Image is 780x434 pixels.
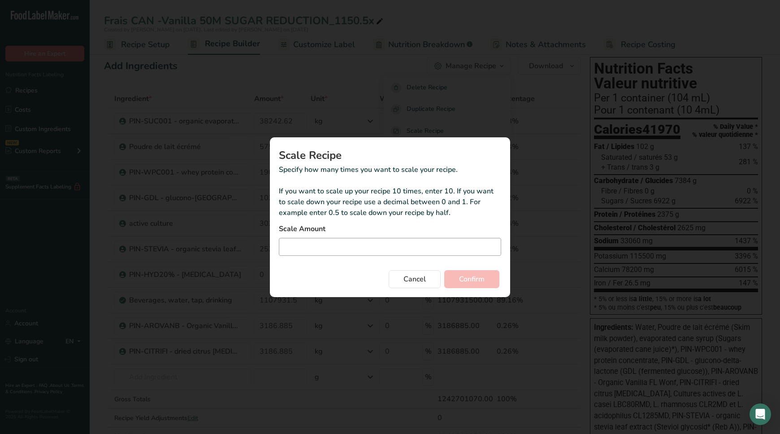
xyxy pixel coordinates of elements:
[279,150,501,161] h1: Scale Recipe
[389,270,441,288] button: Cancel
[279,224,325,234] span: Scale Amount
[750,403,771,425] div: Open Intercom Messenger
[444,270,499,288] button: Confirm
[403,274,426,285] span: Cancel
[279,164,501,218] p: Specify how many times you want to scale your recipe. If you want to scale up your recipe 10 time...
[459,274,485,285] span: Confirm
